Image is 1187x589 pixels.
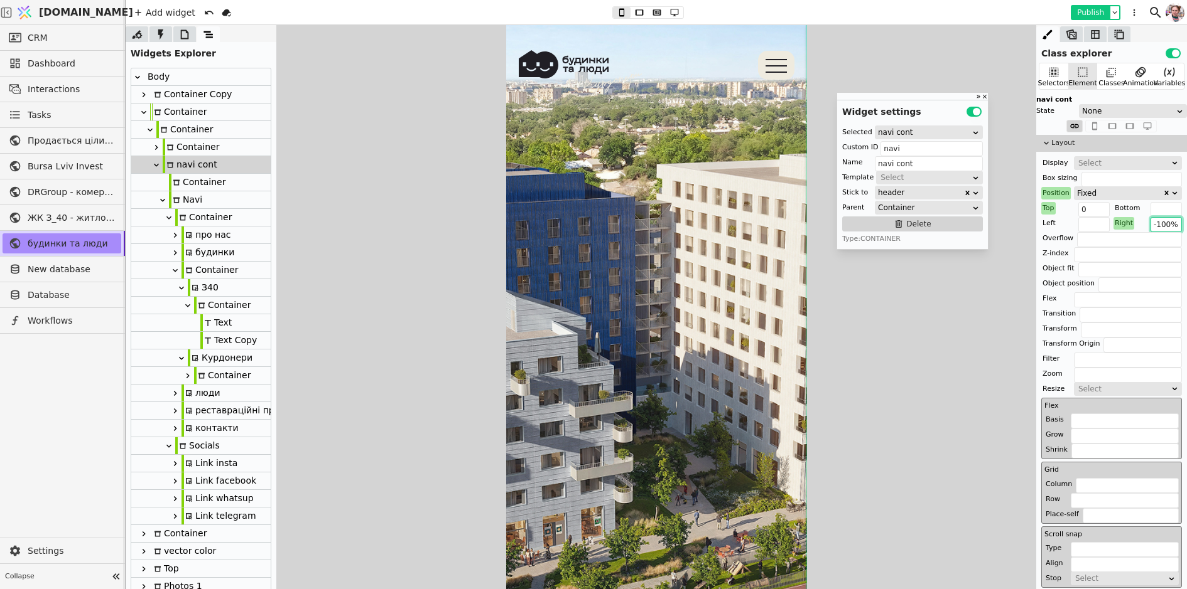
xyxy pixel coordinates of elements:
img: Logo [15,1,34,24]
div: vector color [131,543,271,560]
a: Tasks [3,105,121,125]
button: Delete [842,216,983,231]
div: Transform Origin [1041,337,1101,350]
div: Socials [175,437,220,454]
div: Container Copy [131,86,271,103]
div: None [1082,105,1176,117]
a: New database [3,259,121,279]
div: Type: CONTAINER [842,234,983,244]
div: Transform [1041,322,1078,335]
div: Widget settings [837,100,988,119]
div: Курдонери [188,349,252,366]
div: Body [131,68,271,86]
div: Container [182,262,238,279]
span: New database [28,263,115,276]
div: будинки [131,244,271,262]
div: Name [842,156,862,169]
div: Container Copy [150,86,232,103]
div: Object fit [1041,262,1076,275]
span: DRGroup - комерційна нерухоомість [28,186,115,199]
div: navi cont [163,156,217,173]
div: Body [144,68,170,85]
a: DRGroup - комерційна нерухоомість [3,182,121,202]
div: Container [131,139,271,156]
span: [DOMAIN_NAME] [39,5,133,20]
span: Workflows [28,314,115,327]
div: Add widget [131,5,199,20]
div: Курдонери [131,349,271,367]
div: Basis [1044,413,1065,426]
div: Container [131,525,271,543]
div: люди [182,385,220,401]
div: Container [194,297,251,314]
div: Navi [169,191,202,208]
div: Container [131,367,271,385]
span: Tasks [28,109,51,122]
div: Object position [1041,277,1096,290]
div: Container [175,209,232,226]
span: ЖК З_40 - житлова та комерційна нерухомість класу Преміум [28,211,115,225]
div: Select [1078,383,1169,395]
div: про нас [131,226,271,244]
div: Box sizing [1041,172,1079,184]
h4: Grid [1044,465,1179,475]
div: Container [131,174,271,191]
div: Container [169,174,225,191]
div: контакти [182,420,239,437]
div: контакти [131,420,271,437]
div: Link facebook [131,472,271,490]
div: Type [1044,542,1063,555]
div: Container [131,262,271,279]
a: CRM [3,28,121,48]
div: Grow [1044,428,1065,441]
div: Container [131,121,271,139]
div: Zoom [1041,368,1064,380]
div: Link facebook [182,472,256,489]
div: Parent [842,201,864,214]
div: Top [1041,202,1056,215]
div: Container [150,525,207,542]
div: Container [163,139,219,156]
span: Dashboard [28,57,115,70]
div: Left [1041,217,1057,230]
div: Navi [131,191,271,209]
div: vector color [150,543,216,560]
div: Animation [1123,78,1158,89]
div: Variables [1154,78,1185,89]
a: Database [3,285,121,305]
div: Filter [1041,353,1061,365]
div: Link insta [182,455,237,472]
div: Resize [1041,383,1066,395]
div: Row [1044,493,1061,506]
div: Flex [1041,292,1058,305]
div: Position [1041,187,1071,199]
div: Element [1068,78,1097,89]
span: Bursa Lviv Invest [28,160,115,173]
div: Container [878,201,972,214]
div: Select [881,171,970,184]
div: navi cont [878,126,972,139]
div: Align [1044,557,1065,570]
div: Container [131,297,271,314]
div: Shrink [1044,443,1069,456]
div: Container [150,103,207,120]
div: Custom ID [842,141,878,154]
div: Stick to [842,186,868,199]
div: Stop [1044,572,1063,585]
h4: Scroll snap [1044,529,1179,540]
div: Select [1075,572,1166,585]
span: Interactions [28,83,115,96]
span: Layout [1051,138,1182,149]
div: реставраційні проєкти [182,402,301,419]
div: Container [156,121,213,138]
div: Display [1041,157,1070,169]
div: будинки [182,244,234,261]
div: З40 [131,279,271,297]
div: Text Copy [200,332,257,349]
div: Selectors [1038,78,1070,89]
div: Top [131,560,271,578]
a: Interactions [3,79,121,99]
div: Place-self [1044,508,1080,521]
div: navi cont [131,156,271,174]
a: Продається цілий будинок [PERSON_NAME] нерухомість [3,130,121,151]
